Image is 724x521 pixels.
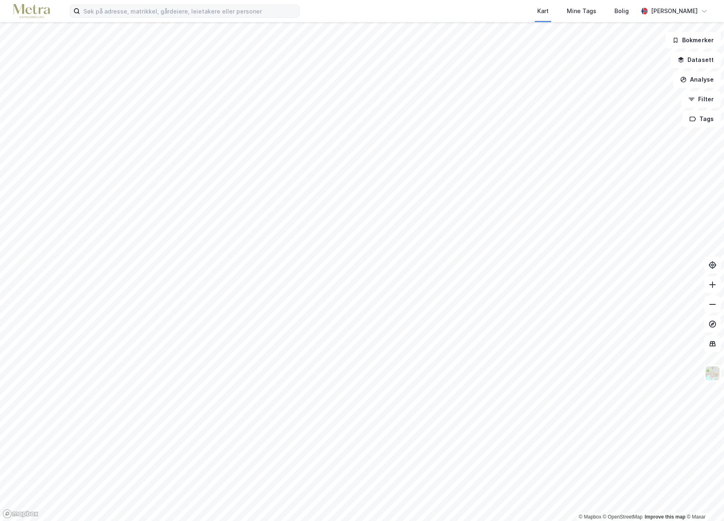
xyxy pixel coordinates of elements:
[705,366,720,381] img: Z
[537,6,549,16] div: Kart
[683,111,721,127] button: Tags
[645,514,685,520] a: Improve this map
[80,5,299,17] input: Søk på adresse, matrikkel, gårdeiere, leietakere eller personer
[614,6,629,16] div: Bolig
[673,71,721,88] button: Analyse
[13,4,50,18] img: metra-logo.256734c3b2bbffee19d4.png
[567,6,596,16] div: Mine Tags
[665,32,721,48] button: Bokmerker
[683,482,724,521] div: Kontrollprogram for chat
[671,52,721,68] button: Datasett
[681,91,721,107] button: Filter
[683,482,724,521] iframe: Chat Widget
[603,514,643,520] a: OpenStreetMap
[651,6,698,16] div: [PERSON_NAME]
[2,509,39,519] a: Mapbox homepage
[579,514,601,520] a: Mapbox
